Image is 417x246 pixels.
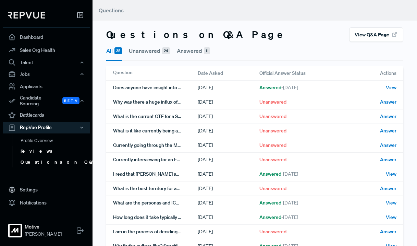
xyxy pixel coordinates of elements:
[198,167,259,181] div: [DATE]
[380,98,396,106] span: Answer
[386,171,396,178] span: View
[114,47,122,54] span: 35
[259,113,286,120] span: Unanswered
[380,127,396,134] span: Answer
[386,214,396,221] span: View
[198,81,259,95] div: [DATE]
[259,84,298,91] span: Answered
[198,138,259,152] div: [DATE]
[113,153,198,167] div: Currently interviewing for an Enterprise AE role. The Motive recruiter I had my initial call with...
[259,98,286,106] span: Unanswered
[113,196,198,210] div: What are the personas and ICPs do AE's/AMs go after?
[198,124,259,138] div: [DATE]
[3,44,90,57] a: Sales Org Health
[281,84,298,91] span: - [DATE]
[113,167,198,181] div: I read that [PERSON_NAME] sued Motive for patent infringement, and Motive countersued. Can anyone...
[259,199,298,207] span: Answered
[204,47,210,54] span: 11
[12,146,99,157] a: Reviews
[10,225,21,236] img: Motive
[3,93,90,109] button: Candidate Sourcing Beta
[198,153,259,167] div: [DATE]
[8,12,45,19] img: RepVue
[129,42,170,60] button: Unanswered
[259,171,298,178] span: Answered
[349,27,403,42] button: View Q&A Page
[259,142,286,149] span: Unanswered
[281,171,298,177] span: - [DATE]
[3,122,90,133] button: RepVue Profile
[198,109,259,124] div: [DATE]
[342,66,396,80] div: Actions
[386,84,396,91] span: View
[3,215,90,241] a: MotiveMotive[PERSON_NAME]
[380,142,396,149] span: Answer
[113,138,198,152] div: Currently going through the MM AE interview process and next interview is a final chat with a VP ...
[198,66,259,80] div: Date Asked
[386,199,396,207] span: View
[3,80,90,93] a: Applicants
[113,95,198,109] div: Why was there a huge influx of reviews on [DATE]? Does management push for good repvue reviews ra...
[12,135,99,146] a: Profile Overview
[62,97,79,104] span: Beta
[25,231,62,238] span: [PERSON_NAME]
[198,95,259,109] div: [DATE]
[3,196,90,209] a: Notifications
[113,210,198,224] div: How long does it take typically a high performing SDR to get promoted to AE?
[3,68,90,80] button: Jobs
[380,228,396,235] span: Answer
[113,81,198,95] div: Does anyone have insight into how the Mid-Market Networks team is performing?
[259,127,286,134] span: Unanswered
[113,181,198,196] div: What is the best territory for an Enterprise AE (West, [GEOGRAPHIC_DATA], etc)? Are Enterprise AE...
[198,196,259,210] div: [DATE]
[113,66,198,80] div: Question
[259,228,286,235] span: Unanswered
[380,185,396,192] span: Answer
[198,210,259,224] div: [DATE]
[162,47,170,54] span: 24
[106,42,122,61] button: All
[3,93,90,109] div: Candidate Sourcing
[99,7,124,14] span: Questions
[281,200,298,206] span: - [DATE]
[3,57,90,68] button: Talent
[177,42,210,60] button: Answered
[3,183,90,196] a: Settings
[281,214,298,220] span: - [DATE]
[380,113,396,120] span: Answer
[12,157,99,168] a: Questions on Q&A
[25,223,62,231] strong: Motive
[349,31,403,37] a: View Q&A Page
[259,214,298,221] span: Answered
[259,66,342,80] div: Official Answer Status
[3,31,90,44] a: Dashboard
[259,156,286,163] span: Unanswered
[259,185,286,192] span: Unanswered
[113,124,198,138] div: What is it like currently being a Mid Market AE?
[3,109,90,122] a: Battlecards
[380,156,396,163] span: Answer
[198,181,259,196] div: [DATE]
[106,29,287,40] h3: Questions on Q&A Page
[113,225,198,239] div: I am in the process of deciding between Motive and another company for Emerging MM. can you pleas...
[113,109,198,124] div: What is the current OTE for a Sales Engineer in the SMB (Commercial) space?
[198,225,259,239] div: [DATE]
